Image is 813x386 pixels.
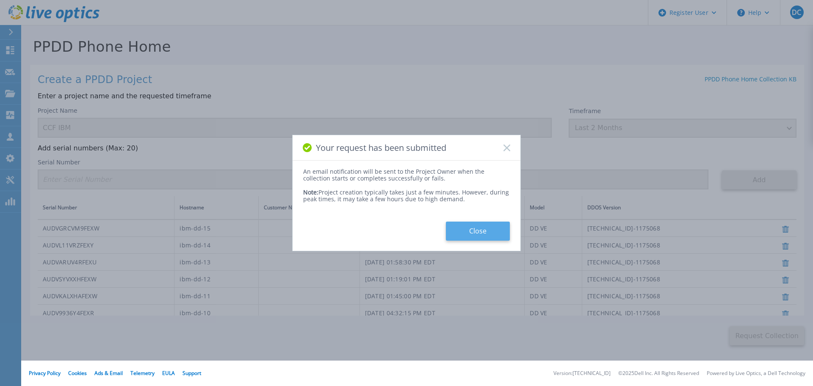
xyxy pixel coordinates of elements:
a: Ads & Email [94,369,123,377]
li: Version: [TECHNICAL_ID] [553,371,611,376]
button: Close [446,222,510,241]
li: Powered by Live Optics, a Dell Technology [707,371,805,376]
div: Project creation typically takes just a few minutes. However, during peak times, it may take a fe... [303,182,510,203]
a: Telemetry [130,369,155,377]
a: EULA [162,369,175,377]
a: Support [183,369,201,377]
a: Cookies [68,369,87,377]
li: © 2025 Dell Inc. All Rights Reserved [618,371,699,376]
span: Your request has been submitted [316,143,446,153]
span: Note: [303,188,318,196]
a: Privacy Policy [29,369,61,377]
div: An email notification will be sent to the Project Owner when the collection starts or completes s... [303,168,510,182]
